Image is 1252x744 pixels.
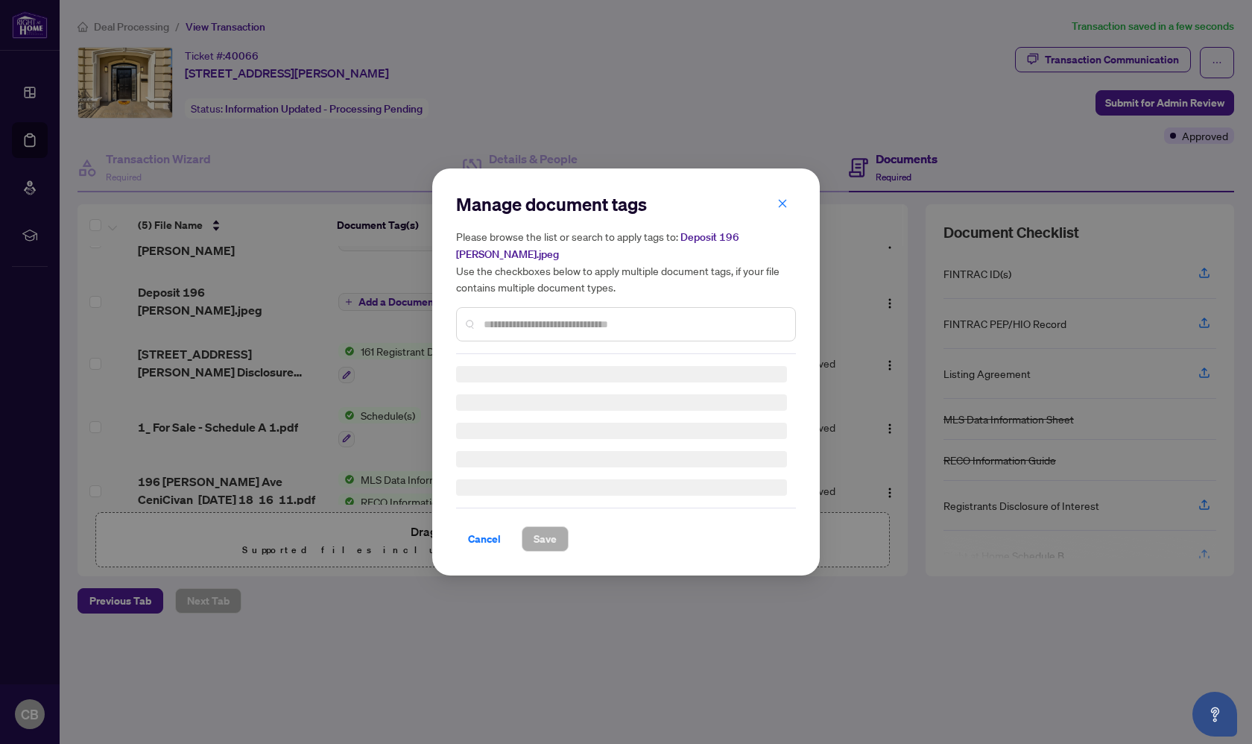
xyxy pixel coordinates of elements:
[1192,692,1237,737] button: Open asap
[456,228,796,295] h5: Please browse the list or search to apply tags to: Use the checkboxes below to apply multiple doc...
[456,526,513,552] button: Cancel
[522,526,569,552] button: Save
[777,198,788,209] span: close
[456,192,796,216] h2: Manage document tags
[468,527,501,551] span: Cancel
